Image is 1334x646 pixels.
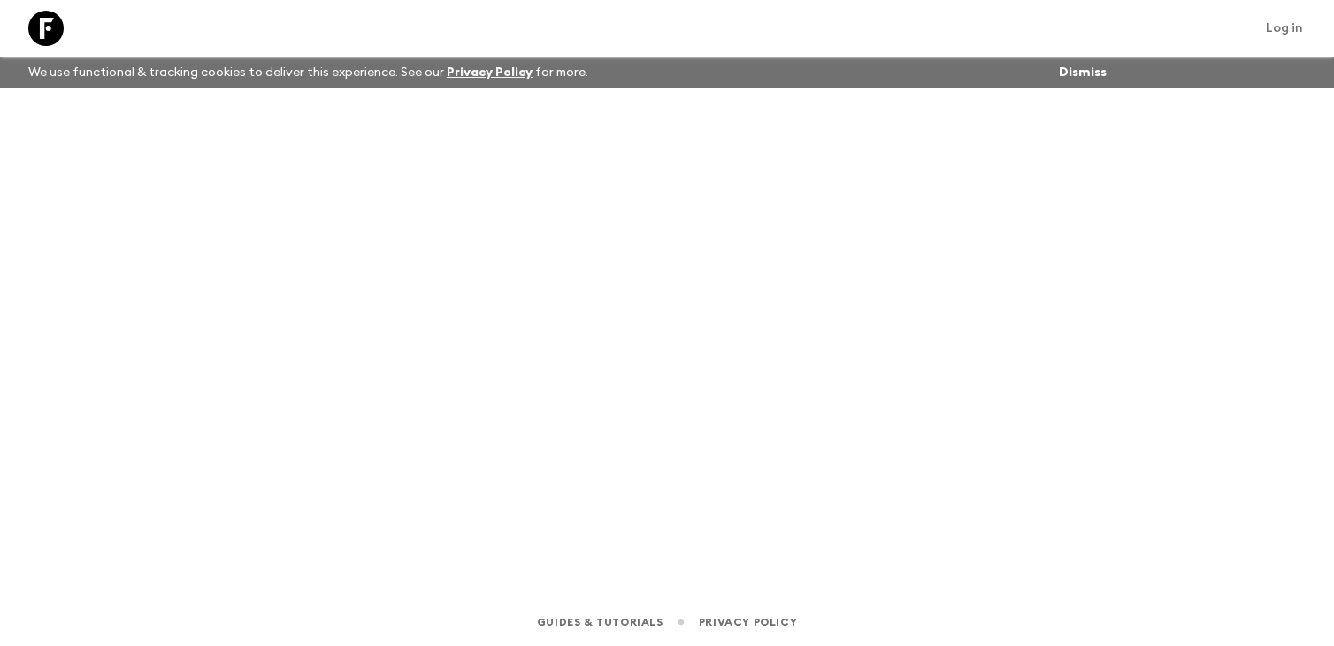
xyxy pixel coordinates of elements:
a: Log in [1256,16,1313,41]
a: Privacy Policy [699,612,797,632]
a: Privacy Policy [447,66,533,79]
button: Dismiss [1054,60,1111,85]
p: We use functional & tracking cookies to deliver this experience. See our for more. [21,57,595,88]
a: Guides & Tutorials [537,612,663,632]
